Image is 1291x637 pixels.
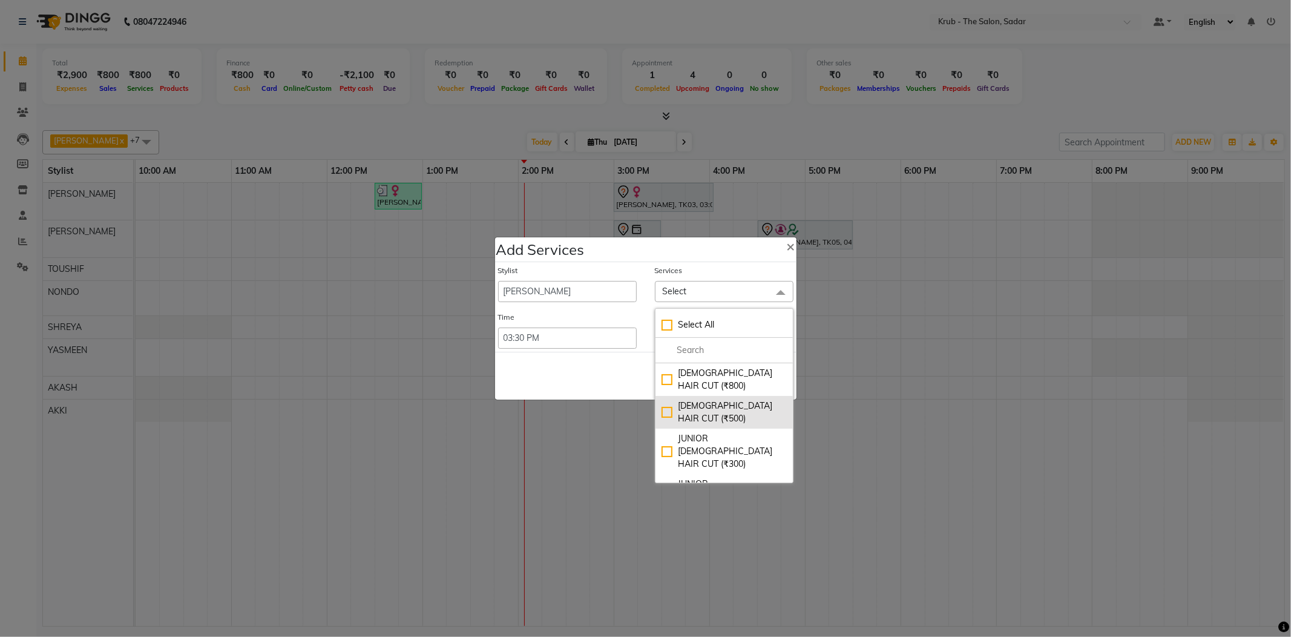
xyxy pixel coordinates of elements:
div: [DEMOGRAPHIC_DATA] HAIR CUT (₹800) [662,367,787,392]
span: Select [663,286,687,297]
label: Services [655,265,683,276]
label: Time [498,312,515,323]
div: Select All [662,318,787,331]
div: JUNIOR [DEMOGRAPHIC_DATA] HAIR CUT (₹300) [662,432,787,470]
span: × [787,237,795,255]
div: JUNIOR [DEMOGRAPHIC_DATA] HAIR CUT (₹600) [662,478,787,516]
h4: Add Services [496,239,585,260]
input: multiselect-search [662,344,787,357]
label: Stylist [498,265,518,276]
button: Close [777,229,805,263]
div: [DEMOGRAPHIC_DATA] HAIR CUT (₹500) [662,400,787,425]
